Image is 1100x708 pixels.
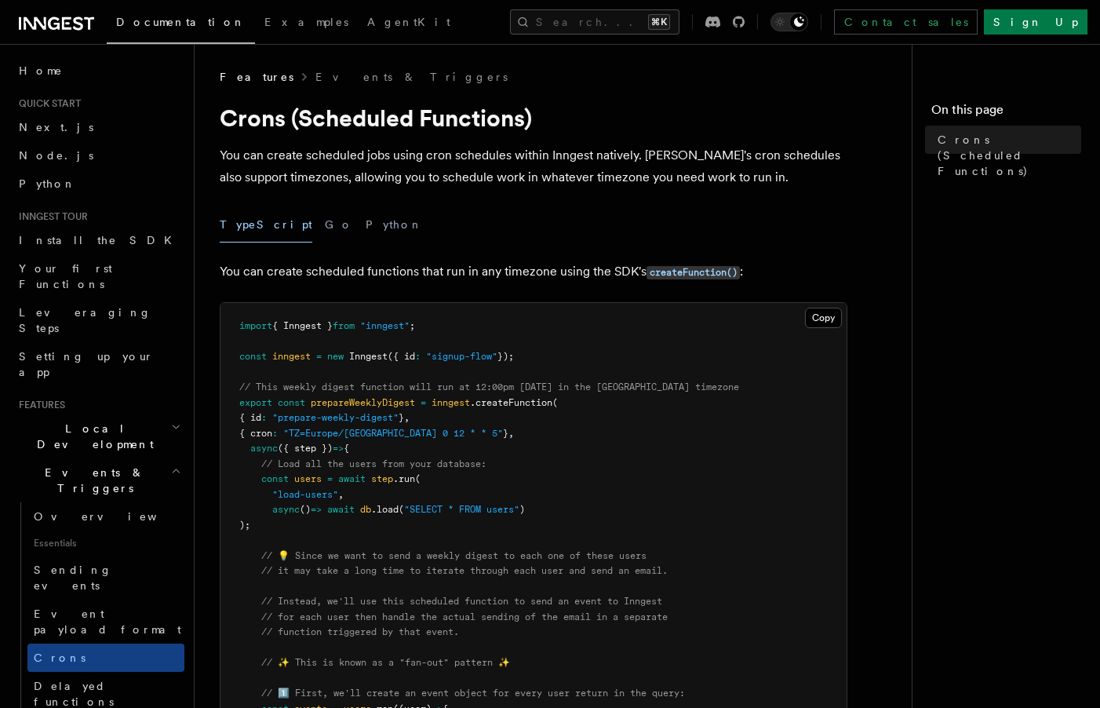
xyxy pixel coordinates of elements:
span: : [261,412,267,423]
span: Inngest tour [13,210,88,223]
span: // function triggered by that event. [261,626,459,637]
span: // it may take a long time to iterate through each user and send an email. [261,565,668,576]
a: Overview [27,502,184,531]
span: { cron [239,428,272,439]
a: Documentation [107,5,255,44]
span: "prepare-weekly-digest" [272,412,399,423]
span: prepareWeeklyDigest [311,397,415,408]
a: Events & Triggers [315,69,508,85]
span: .run [393,473,415,484]
a: Crons [27,644,184,672]
span: = [421,397,426,408]
a: Contact sales [834,9,978,35]
span: step [371,473,393,484]
button: Events & Triggers [13,458,184,502]
span: ); [239,520,250,531]
span: db [360,504,371,515]
span: "inngest" [360,320,410,331]
a: Home [13,57,184,85]
span: const [261,473,289,484]
span: async [272,504,300,515]
code: createFunction() [647,266,740,279]
span: .createFunction [470,397,552,408]
span: Inngest [349,351,388,362]
span: Essentials [27,531,184,556]
span: => [333,443,344,454]
span: new [327,351,344,362]
span: = [316,351,322,362]
span: ({ step }) [278,443,333,454]
span: inngest [272,351,311,362]
span: } [503,428,508,439]
button: Python [366,207,423,243]
span: Setting up your app [19,350,154,378]
span: , [404,412,410,423]
p: You can create scheduled jobs using cron schedules within Inngest natively. [PERSON_NAME]'s cron ... [220,144,847,188]
span: "TZ=Europe/[GEOGRAPHIC_DATA] 0 12 * * 5" [283,428,503,439]
span: Features [220,69,293,85]
span: export [239,397,272,408]
a: Crons (Scheduled Functions) [931,126,1081,185]
span: Quick start [13,97,81,110]
span: { Inngest } [272,320,333,331]
a: Examples [255,5,358,42]
span: Overview [34,510,195,523]
span: // 💡 Since we want to send a weekly digest to each one of these users [261,550,647,561]
span: ( [415,473,421,484]
span: Features [13,399,65,411]
span: const [239,351,267,362]
a: Your first Functions [13,254,184,298]
p: You can create scheduled functions that run in any timezone using the SDK's : [220,261,847,283]
span: } [399,412,404,423]
span: .load [371,504,399,515]
span: Leveraging Steps [19,306,151,334]
span: , [338,489,344,500]
span: Examples [264,16,348,28]
span: Delayed functions [34,680,114,708]
a: Sending events [27,556,184,600]
span: "signup-flow" [426,351,497,362]
span: => [311,504,322,515]
span: Node.js [19,149,93,162]
span: "SELECT * FROM users" [404,504,519,515]
span: from [333,320,355,331]
span: Python [19,177,76,190]
button: Copy [805,308,842,328]
span: // for each user then handle the actual sending of the email in a separate [261,611,668,622]
span: { id [239,412,261,423]
span: // Load all the users from your database: [261,458,486,469]
span: Home [19,63,63,78]
span: AgentKit [367,16,450,28]
span: = [327,473,333,484]
span: Your first Functions [19,262,112,290]
a: Setting up your app [13,342,184,386]
span: Crons [34,651,86,664]
span: // ✨ This is known as a "fan-out" pattern ✨ [261,657,510,668]
span: { [344,443,349,454]
span: ( [552,397,558,408]
span: // 1️⃣ First, we'll create an event object for every user return in the query: [261,688,685,699]
span: ; [410,320,415,331]
span: await [338,473,366,484]
h1: Crons (Scheduled Functions) [220,104,847,132]
a: Event payload format [27,600,184,644]
a: Node.js [13,141,184,170]
a: Python [13,170,184,198]
button: Search...⌘K [510,9,679,35]
span: // Instead, we'll use this scheduled function to send an event to Inngest [261,596,662,607]
span: await [327,504,355,515]
span: () [300,504,311,515]
span: Documentation [116,16,246,28]
button: Local Development [13,414,184,458]
kbd: ⌘K [648,14,670,30]
span: import [239,320,272,331]
span: Local Development [13,421,171,452]
span: : [272,428,278,439]
span: Crons (Scheduled Functions) [938,132,1081,179]
span: , [508,428,514,439]
span: Install the SDK [19,234,181,246]
button: TypeScript [220,207,312,243]
span: "load-users" [272,489,338,500]
a: Leveraging Steps [13,298,184,342]
span: }); [497,351,514,362]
